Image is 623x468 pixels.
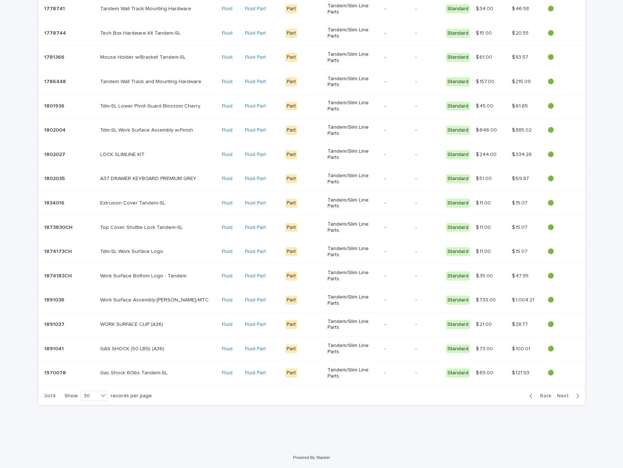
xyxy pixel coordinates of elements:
p: Tandem/Slim Line Parts [328,148,379,161]
p: - [415,297,440,303]
p: Tandem/Slim Line Parts [328,173,379,185]
p: - [384,321,410,328]
p: $ 46.58 [512,4,530,12]
a: Fluid [222,54,232,61]
p: Tandem/Slim Line Parts [328,3,379,15]
p: 🟢 [548,273,573,279]
p: - [415,346,440,352]
p: Tandem/Slim Line Parts [328,51,379,64]
p: 1834016 [44,199,66,206]
div: Part [285,53,297,62]
a: Fluid [222,321,232,328]
p: 1778741 [44,4,66,12]
a: Fluid [222,79,232,85]
p: $ 47.95 [512,272,530,279]
p: Tandem/Slim Line Parts [328,319,379,331]
tr: 17813661781366 Mouse Holder w/Bracket Tandem-SLMouse Holder w/Bracket Tandem-SL Fluid Fluid Part ... [38,46,585,70]
tr: 18340161834016 Extrusion Cover Tandem-SLExtrusion Cover Tandem-SL Fluid Fluid Part PartTandem/Sli... [38,191,585,215]
p: Gas Shock 60lbs Tandem-SL [100,368,169,376]
p: Tdm-SL Work Surface Logo [100,247,165,255]
p: 🟢 [548,200,573,206]
div: Part [285,344,297,354]
p: $ 73.00 [476,344,494,352]
p: Tandem/Slim Line Parts [328,124,379,137]
span: Back [536,393,551,398]
a: Fluid Part [245,370,266,376]
p: 1873830CH [44,223,74,231]
p: Tdm-SL Work Surface Assembly w-Finish [100,126,195,133]
p: - [384,273,410,279]
p: Top Cover Shuttle Lock Tandem-SL [100,223,184,231]
p: - [415,321,440,328]
p: $ 215.09 [512,77,532,85]
p: - [415,200,440,206]
div: Standard [446,150,470,159]
p: $ 15.00 [476,29,493,36]
tr: 18910361891036 Work Surface Assembly-[PERSON_NAME]-MTCWork Surface Assembly-[PERSON_NAME]-MTC Flu... [38,288,585,313]
p: 🟢 [548,249,573,255]
div: Part [285,29,297,38]
p: 1970078 [44,368,67,376]
a: Fluid [222,249,232,255]
p: - [384,225,410,231]
p: $ 61.65 [512,102,529,109]
p: - [384,103,410,109]
p: $ 28.77 [512,320,529,328]
div: Part [285,77,297,86]
div: Standard [446,344,470,354]
p: $ 100.01 [512,344,532,352]
p: - [384,346,410,352]
p: - [415,249,440,255]
p: $ 646.00 [476,126,498,133]
a: Fluid [222,176,232,182]
a: Fluid Part [245,200,266,206]
p: - [415,273,440,279]
div: Standard [446,223,470,232]
p: $ 334.28 [512,150,533,158]
tr: 18910411891041 GAS SHOCK (50 LBS) (A36)GAS SHOCK (50 LBS) (A36) Fluid Fluid Part PartTandem/Slim ... [38,337,585,361]
a: Fluid Part [245,127,266,133]
p: $ 45.00 [476,102,495,109]
p: $ 11.00 [476,223,492,231]
p: Tandem/Slim Line Parts [328,246,379,258]
p: 1891037 [44,320,66,328]
p: $ 34.00 [476,4,495,12]
p: $ 733.00 [476,296,497,303]
a: Fluid Part [245,273,266,279]
div: Part [285,296,297,305]
p: A37 DRAWER KEYBOARD PREMIUM GREY [100,174,198,182]
p: 1802004 [44,126,67,133]
div: Standard [446,199,470,208]
p: $ 83.57 [512,53,530,61]
p: - [384,249,410,255]
p: - [415,225,440,231]
a: Fluid Part [245,30,266,36]
div: 30 [81,392,98,400]
p: GAS SHOCK (50 LBS) (A36) [100,344,166,352]
p: 🟢 [548,54,573,61]
div: Part [285,199,297,208]
a: Fluid [222,30,232,36]
tr: 17787441778744 Tech Box Hardware Kit Tandem-SLTech Box Hardware Kit Tandem-SL Fluid Fluid Part Pa... [38,21,585,46]
p: 1786448 [44,77,67,85]
p: - [415,127,440,133]
div: Standard [446,296,470,305]
p: Tdm-SL Lower Pivot Guard Blossom Cherry [100,102,202,109]
p: - [384,6,410,12]
div: Part [285,102,297,111]
p: Tech Box Hardware Kit Tandem-SL [100,29,182,36]
p: - [384,79,410,85]
p: Show [64,393,78,399]
p: Tandem/Slim Line Parts [328,100,379,112]
a: Fluid [222,200,232,206]
p: - [384,152,410,158]
p: - [384,297,410,303]
button: Back [524,393,554,399]
p: 1801936 [44,102,66,109]
p: - [384,370,410,376]
a: Fluid [222,297,232,303]
p: 🟢 [548,30,573,36]
p: 1778744 [44,29,67,36]
p: 1874173CH [44,247,73,255]
p: $ 15.07 [512,247,529,255]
